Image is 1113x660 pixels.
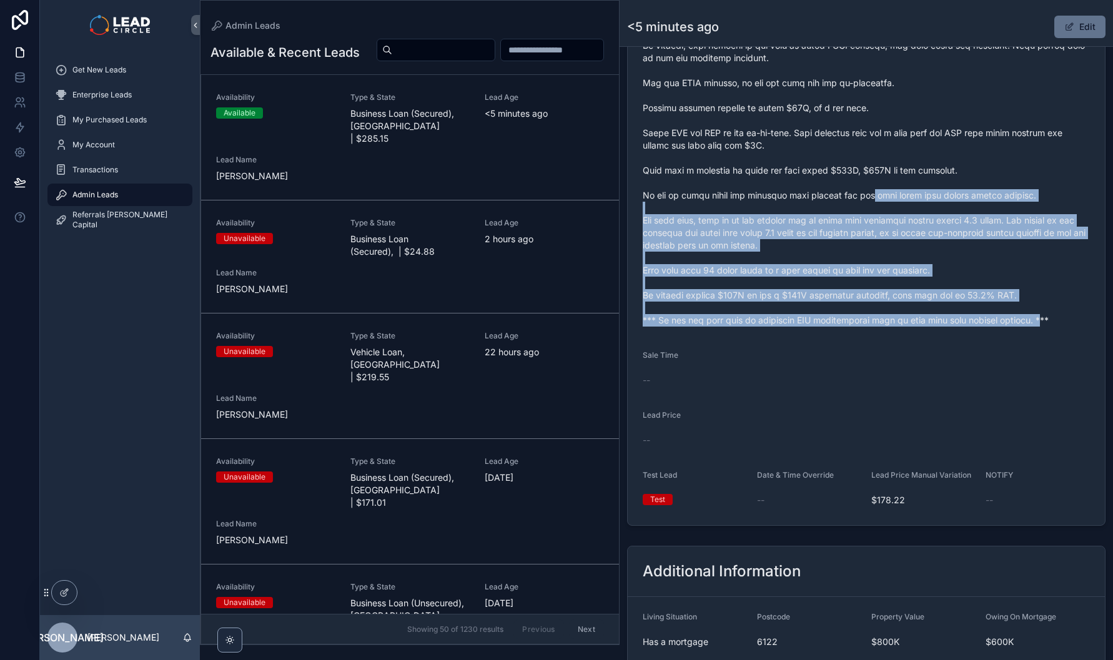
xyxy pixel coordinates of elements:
span: Sale Time [643,350,678,360]
a: AvailabilityUnavailableType & StateVehicle Loan, [GEOGRAPHIC_DATA] | $219.55Lead Age22 hours agoL... [201,313,619,439]
span: 6122 [757,636,861,648]
span: Admin Leads [225,19,280,32]
span: Showing 50 of 1230 results [407,624,503,634]
a: Transactions [47,159,192,181]
span: Lead Price [643,410,681,420]
a: AvailabilityUnavailableType & StateBusiness Loan (Secured), [GEOGRAPHIC_DATA] | $171.01Lead Age[D... [201,439,619,564]
span: Test Lead [643,470,677,480]
div: scrollable content [40,50,200,247]
span: Postcode [757,612,790,621]
h2: Additional Information [643,561,801,581]
span: $600K [986,636,1090,648]
span: Lead Age [485,456,604,466]
span: -- [643,434,650,446]
span: Lead Name [216,393,335,403]
span: Admin Leads [72,190,118,200]
span: [PERSON_NAME] [21,630,104,645]
span: Lead Name [216,519,335,529]
a: Enterprise Leads [47,84,192,106]
span: Lead Name [216,155,335,165]
span: 22 hours ago [485,346,604,358]
a: My Account [47,134,192,156]
div: Available [224,107,255,119]
a: Admin Leads [47,184,192,206]
span: Type & State [350,331,470,341]
div: Test [650,494,665,505]
span: Business Loan (Unsecured), [GEOGRAPHIC_DATA] | $24.91 [350,597,470,634]
span: $800K [871,636,976,648]
img: App logo [90,15,149,35]
span: [DATE] [485,471,604,484]
span: Has a mortgage [643,636,747,648]
div: Unavailable [224,597,265,608]
span: Type & State [350,582,470,592]
span: Business Loan (Secured), [GEOGRAPHIC_DATA] | $285.15 [350,107,470,145]
span: Lead Age [485,582,604,592]
span: $178.22 [871,494,976,506]
span: Availability [216,331,335,341]
span: Lead Price Manual Variation [871,470,971,480]
div: Unavailable [224,471,265,483]
span: My Account [72,140,115,150]
span: [PERSON_NAME] [216,170,335,182]
span: Enterprise Leads [72,90,132,100]
div: Unavailable [224,346,265,357]
span: Lead Name [216,268,335,278]
span: Lead Age [485,92,604,102]
span: Get New Leads [72,65,126,75]
h1: <5 minutes ago [627,18,719,36]
a: My Purchased Leads [47,109,192,131]
span: Availability [216,582,335,592]
span: 2 hours ago [485,233,604,245]
span: Vehicle Loan, [GEOGRAPHIC_DATA] | $219.55 [350,346,470,383]
p: [PERSON_NAME] [87,631,159,644]
span: Lead Age [485,331,604,341]
span: Property Value [871,612,924,621]
a: Referrals [PERSON_NAME] Capital [47,209,192,231]
h1: Available & Recent Leads [210,44,360,61]
span: Type & State [350,92,470,102]
span: -- [643,374,650,387]
span: Date & Time Override [757,470,834,480]
button: Edit [1054,16,1106,38]
span: Availability [216,218,335,228]
div: Unavailable [224,233,265,244]
span: Business Loan (Secured), [GEOGRAPHIC_DATA] | $171.01 [350,471,470,509]
span: Business Loan (Secured), | $24.88 [350,233,470,258]
button: Next [569,619,604,639]
a: AvailabilityUnavailableType & StateBusiness Loan (Secured), | $24.88Lead Age2 hours agoLead Name[... [201,200,619,313]
span: Living Situation [643,612,697,621]
span: -- [757,494,764,506]
span: Type & State [350,218,470,228]
span: Lead Age [485,218,604,228]
span: -- [986,494,993,506]
span: NOTIFY [986,470,1013,480]
a: AvailabilityAvailableType & StateBusiness Loan (Secured), [GEOGRAPHIC_DATA] | $285.15Lead Age<5 m... [201,75,619,200]
a: Get New Leads [47,59,192,81]
span: [PERSON_NAME] [216,408,335,421]
span: [PERSON_NAME] [216,283,335,295]
span: Availability [216,92,335,102]
span: <5 minutes ago [485,107,604,120]
span: My Purchased Leads [72,115,147,125]
span: Type & State [350,456,470,466]
span: Availability [216,456,335,466]
span: [PERSON_NAME] [216,534,335,546]
span: Referrals [PERSON_NAME] Capital [72,210,180,230]
span: Transactions [72,165,118,175]
a: Admin Leads [210,19,280,32]
span: Owing On Mortgage [986,612,1056,621]
span: [DATE] [485,597,604,609]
